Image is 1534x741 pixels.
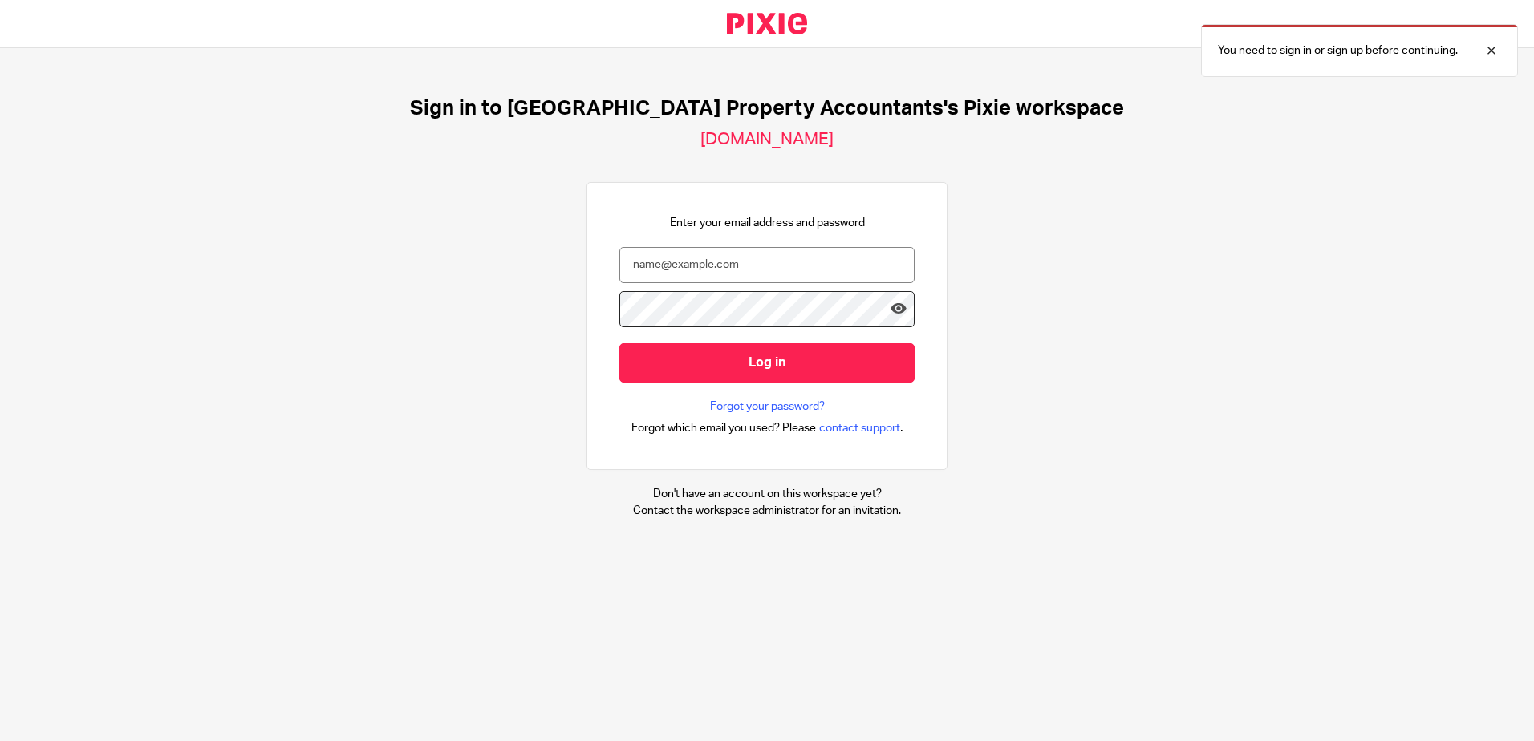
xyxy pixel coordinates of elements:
span: contact support [819,420,900,436]
p: Enter your email address and password [670,215,865,231]
a: Forgot your password? [710,399,825,415]
input: name@example.com [619,247,915,283]
p: Don't have an account on this workspace yet? [633,486,901,502]
p: Contact the workspace administrator for an invitation. [633,503,901,519]
h2: [DOMAIN_NAME] [700,129,834,150]
div: . [631,419,903,437]
h1: Sign in to [GEOGRAPHIC_DATA] Property Accountants's Pixie workspace [410,96,1124,121]
span: Forgot which email you used? Please [631,420,816,436]
input: Log in [619,343,915,383]
p: You need to sign in or sign up before continuing. [1218,43,1458,59]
